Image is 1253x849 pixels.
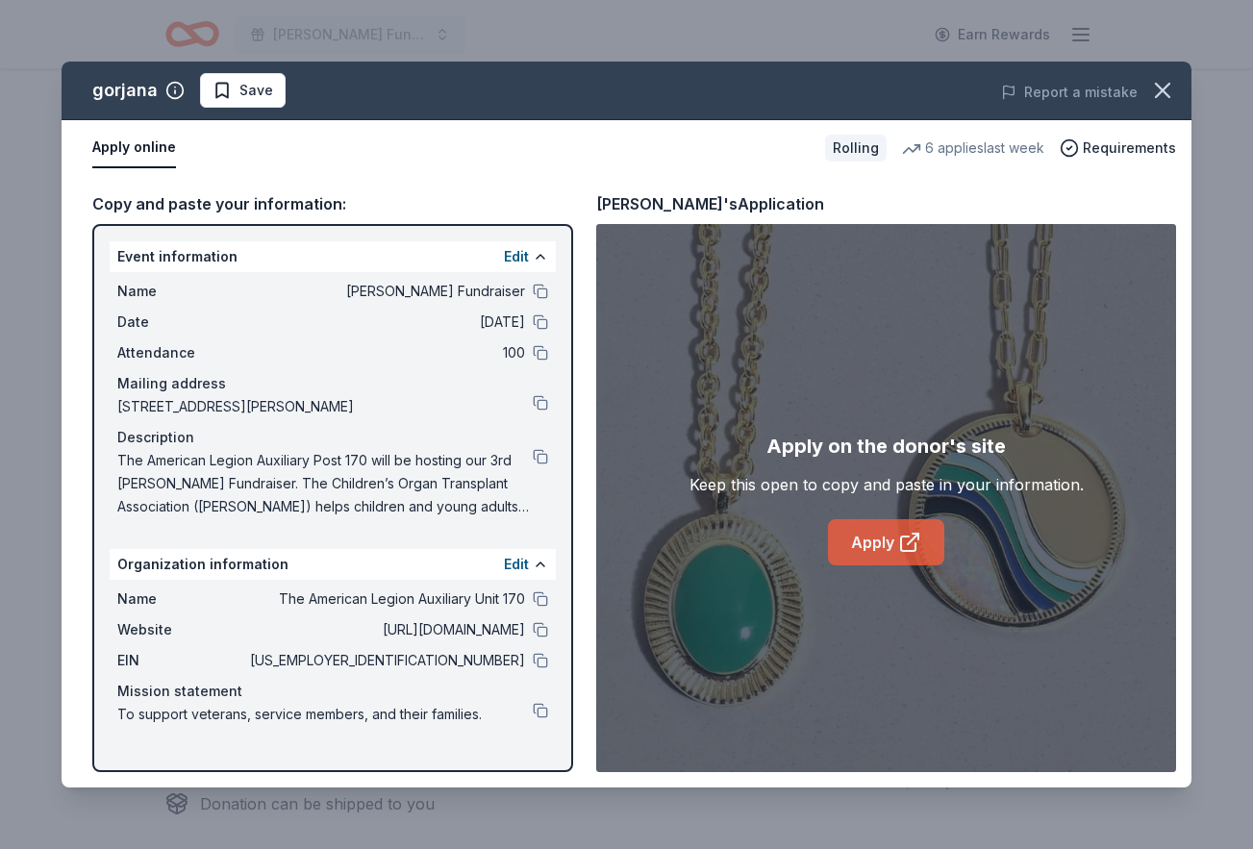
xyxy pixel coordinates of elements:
span: [US_EMPLOYER_IDENTIFICATION_NUMBER] [246,649,525,672]
button: Edit [504,245,529,268]
button: Edit [504,553,529,576]
span: Attendance [117,341,246,364]
div: Description [117,426,548,449]
button: Apply online [92,128,176,168]
span: To support veterans, service members, and their families. [117,703,533,726]
div: Keep this open to copy and paste in your information. [689,473,1084,496]
button: Requirements [1060,137,1176,160]
div: gorjana [92,75,158,106]
a: Apply [828,519,944,565]
div: Copy and paste your information: [92,191,573,216]
span: [DATE] [246,311,525,334]
span: Name [117,587,246,611]
div: [PERSON_NAME]'s Application [596,191,824,216]
div: Apply on the donor's site [766,431,1006,462]
span: EIN [117,649,246,672]
span: The American Legion Auxiliary Post 170 will be hosting our 3rd [PERSON_NAME] Fundraiser. The Chil... [117,449,533,518]
div: Mailing address [117,372,548,395]
span: Requirements [1083,137,1176,160]
span: Save [239,79,273,102]
span: The American Legion Auxiliary Unit 170 [246,587,525,611]
button: Report a mistake [1001,81,1138,104]
span: [PERSON_NAME] Fundraiser [246,280,525,303]
span: [STREET_ADDRESS][PERSON_NAME] [117,395,533,418]
div: Mission statement [117,680,548,703]
div: Rolling [825,135,887,162]
span: Date [117,311,246,334]
div: Event information [110,241,556,272]
span: [URL][DOMAIN_NAME] [246,618,525,641]
div: 6 applies last week [902,137,1044,160]
span: Website [117,618,246,641]
button: Save [200,73,286,108]
span: Name [117,280,246,303]
span: 100 [246,341,525,364]
div: Organization information [110,549,556,580]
